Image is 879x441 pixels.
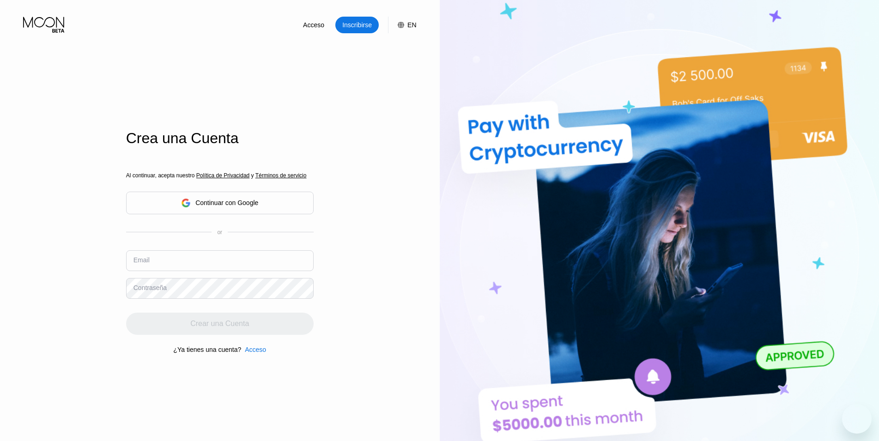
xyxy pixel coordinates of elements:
div: Acceso [302,20,325,30]
div: Acceso [241,346,266,353]
span: Política de Privacidad [196,172,249,179]
span: Términos de servicio [255,172,307,179]
div: Contraseña [133,284,167,291]
div: or [217,229,222,236]
div: ¿Ya tienes una cuenta? [173,346,241,353]
div: Continuar con Google [195,199,258,206]
div: Acceso [245,346,266,353]
div: Al continuar, acepta nuestro [126,172,314,179]
div: Email [133,256,150,264]
iframe: Botón para iniciar la ventana de mensajería [842,404,872,434]
div: EN [388,17,416,33]
div: Crea una Cuenta [126,130,314,147]
div: Inscribirse [335,17,379,33]
div: EN [407,21,416,29]
span: y [249,172,255,179]
div: Acceso [292,17,335,33]
div: Continuar con Google [126,192,314,214]
div: Inscribirse [341,20,373,30]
